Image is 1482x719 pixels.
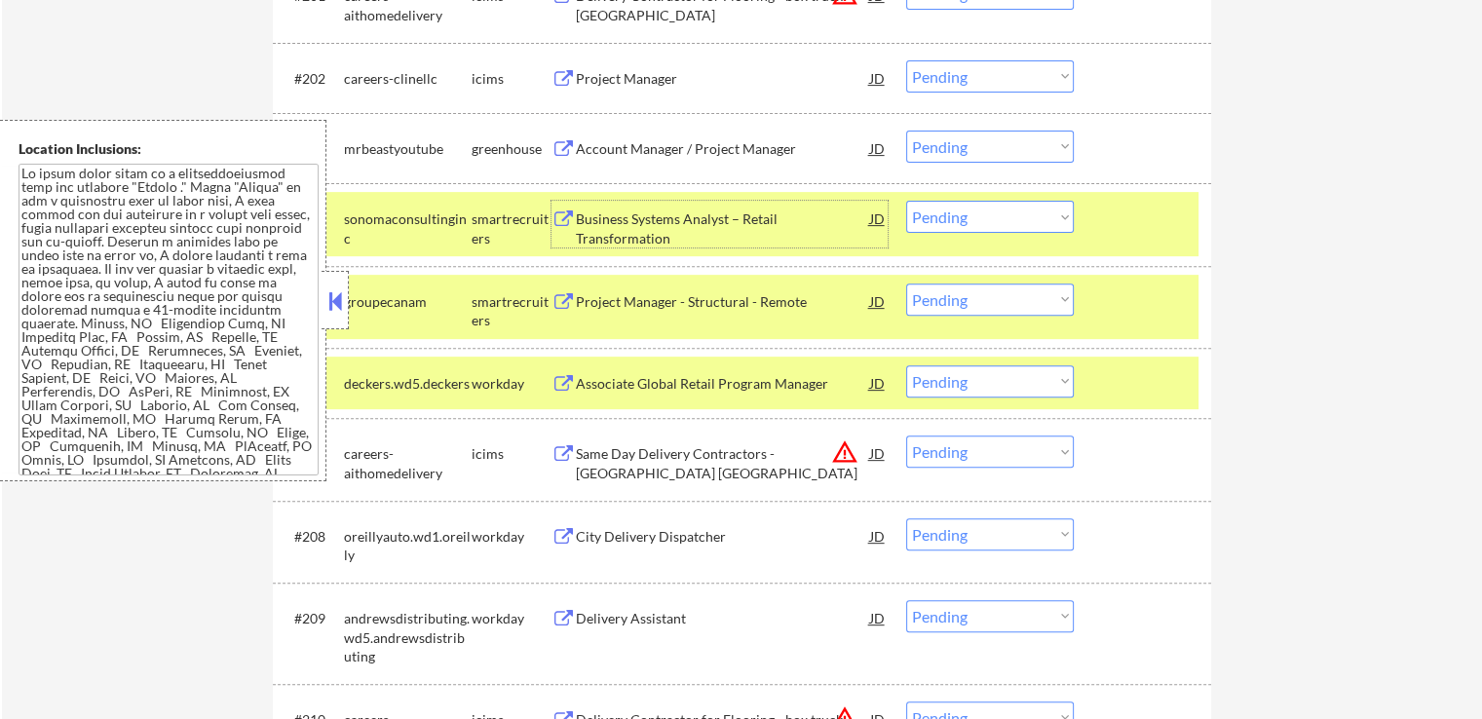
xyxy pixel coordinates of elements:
div: smartrecruiters [472,209,551,247]
button: warning_amber [831,438,858,466]
div: careers-aithomedelivery [344,444,472,482]
div: Project Manager - Structural - Remote [576,292,870,312]
div: Business Systems Analyst – Retail Transformation [576,209,870,247]
div: JD [868,435,888,471]
div: Account Manager / Project Manager [576,139,870,159]
div: workday [472,374,551,394]
div: #208 [294,527,328,547]
div: icims [472,69,551,89]
div: #209 [294,609,328,628]
div: mrbeastyoutube [344,139,472,159]
div: JD [868,60,888,95]
div: deckers.wd5.deckers [344,374,472,394]
div: Project Manager [576,69,870,89]
div: City Delivery Dispatcher [576,527,870,547]
div: JD [868,284,888,319]
div: workday [472,527,551,547]
div: smartrecruiters [472,292,551,330]
div: JD [868,365,888,400]
div: JD [868,518,888,553]
div: Delivery Assistant [576,609,870,628]
div: andrewsdistributing.wd5.andrewsdistributing [344,609,472,666]
div: Location Inclusions: [19,139,319,159]
div: groupecanam [344,292,472,312]
div: greenhouse [472,139,551,159]
div: Associate Global Retail Program Manager [576,374,870,394]
div: icims [472,444,551,464]
div: workday [472,609,551,628]
div: oreillyauto.wd1.oreilly [344,527,472,565]
div: JD [868,201,888,236]
div: JD [868,600,888,635]
div: JD [868,131,888,166]
div: sonomaconsultinginc [344,209,472,247]
div: #202 [294,69,328,89]
div: careers-clinellc [344,69,472,89]
div: Same Day Delivery Contractors - [GEOGRAPHIC_DATA] [GEOGRAPHIC_DATA] [576,444,870,482]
